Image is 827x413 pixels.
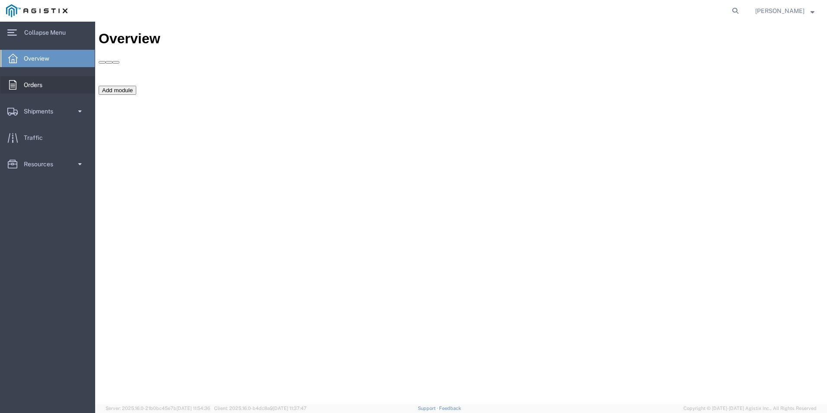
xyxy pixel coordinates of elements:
span: Collapse Menu [24,24,72,41]
span: Javier G [755,6,805,16]
span: [DATE] 11:37:47 [273,406,307,411]
span: Overview [24,50,55,67]
a: Support [418,406,439,411]
button: [PERSON_NAME] [755,6,815,16]
a: Traffic [0,129,95,146]
span: Orders [24,76,48,94]
iframe: FS Legacy Container [95,22,827,404]
span: Resources [24,155,59,173]
img: logo [6,4,67,17]
a: Resources [0,155,95,173]
span: [DATE] 11:54:36 [176,406,210,411]
span: Shipments [24,103,59,120]
a: Orders [0,76,95,94]
a: Overview [0,50,95,67]
span: Copyright © [DATE]-[DATE] Agistix Inc., All Rights Reserved [683,405,817,412]
span: Client: 2025.16.0-b4dc8a9 [214,406,307,411]
a: Shipments [0,103,95,120]
a: Feedback [439,406,461,411]
span: Traffic [24,129,49,146]
span: Server: 2025.16.0-21b0bc45e7b [106,406,210,411]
